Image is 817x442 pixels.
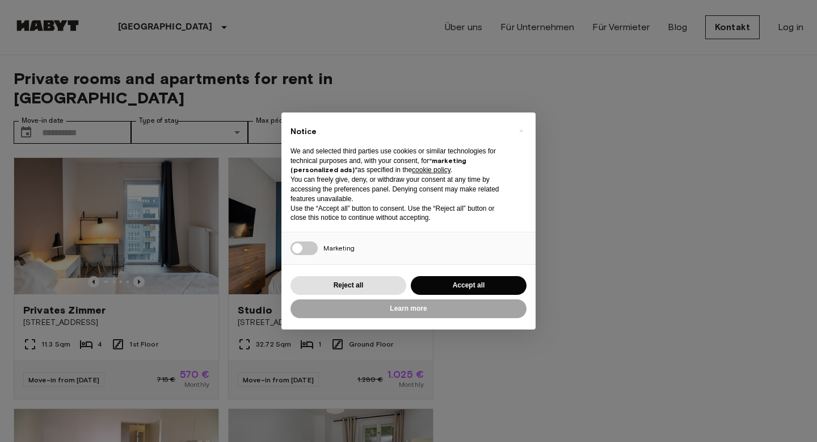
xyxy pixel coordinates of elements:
h2: Notice [290,126,508,137]
span: Marketing [323,244,355,252]
strong: “marketing (personalized ads)” [290,156,466,174]
p: Use the “Accept all” button to consent. Use the “Reject all” button or close this notice to conti... [290,204,508,223]
button: Learn more [290,299,527,318]
a: cookie policy [412,166,450,174]
span: × [519,124,523,137]
p: We and selected third parties use cookies or similar technologies for technical purposes and, wit... [290,147,508,175]
p: You can freely give, deny, or withdraw your consent at any time by accessing the preferences pane... [290,175,508,203]
button: Reject all [290,276,406,295]
button: Accept all [411,276,527,295]
button: Close this notice [512,122,530,140]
